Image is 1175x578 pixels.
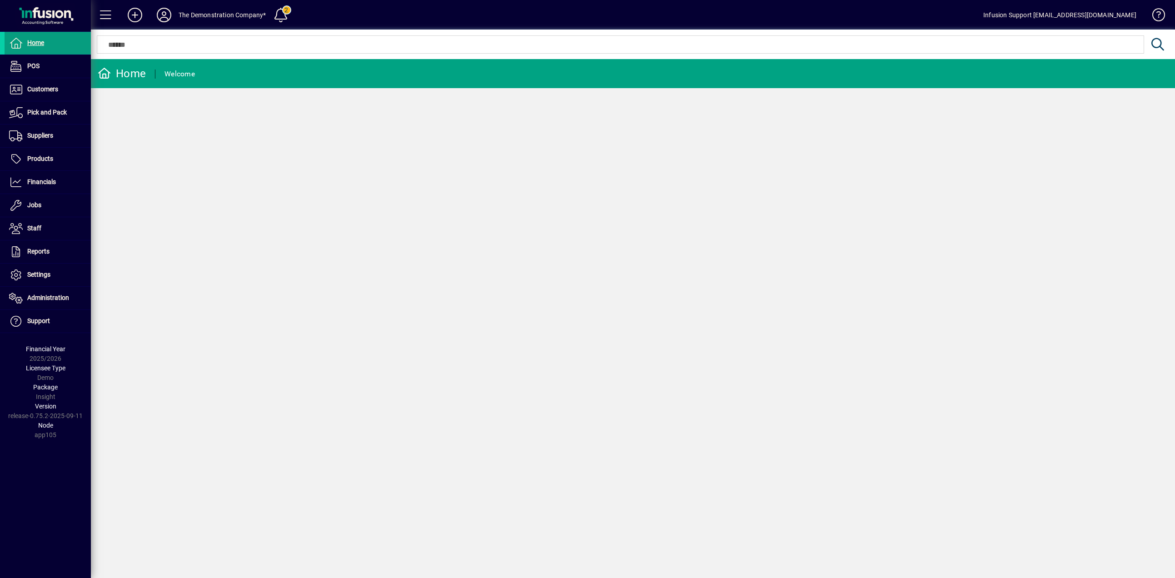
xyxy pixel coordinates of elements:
[27,109,67,116] span: Pick and Pack
[5,217,91,240] a: Staff
[35,403,56,410] span: Version
[5,171,91,194] a: Financials
[1145,2,1164,31] a: Knowledge Base
[27,224,41,232] span: Staff
[5,240,91,263] a: Reports
[27,201,41,209] span: Jobs
[5,310,91,333] a: Support
[27,294,69,301] span: Administration
[27,155,53,162] span: Products
[27,132,53,139] span: Suppliers
[27,317,50,324] span: Support
[27,62,40,70] span: POS
[27,248,50,255] span: Reports
[27,271,50,278] span: Settings
[27,39,44,46] span: Home
[27,85,58,93] span: Customers
[5,194,91,217] a: Jobs
[5,148,91,170] a: Products
[149,7,179,23] button: Profile
[983,8,1136,22] div: Infusion Support [EMAIL_ADDRESS][DOMAIN_NAME]
[27,178,56,185] span: Financials
[179,8,266,22] div: The Demonstration Company*
[5,101,91,124] a: Pick and Pack
[120,7,149,23] button: Add
[26,364,65,372] span: Licensee Type
[5,287,91,309] a: Administration
[33,384,58,391] span: Package
[5,125,91,147] a: Suppliers
[164,67,195,81] div: Welcome
[5,264,91,286] a: Settings
[98,66,146,81] div: Home
[5,55,91,78] a: POS
[26,345,65,353] span: Financial Year
[5,78,91,101] a: Customers
[38,422,53,429] span: Node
